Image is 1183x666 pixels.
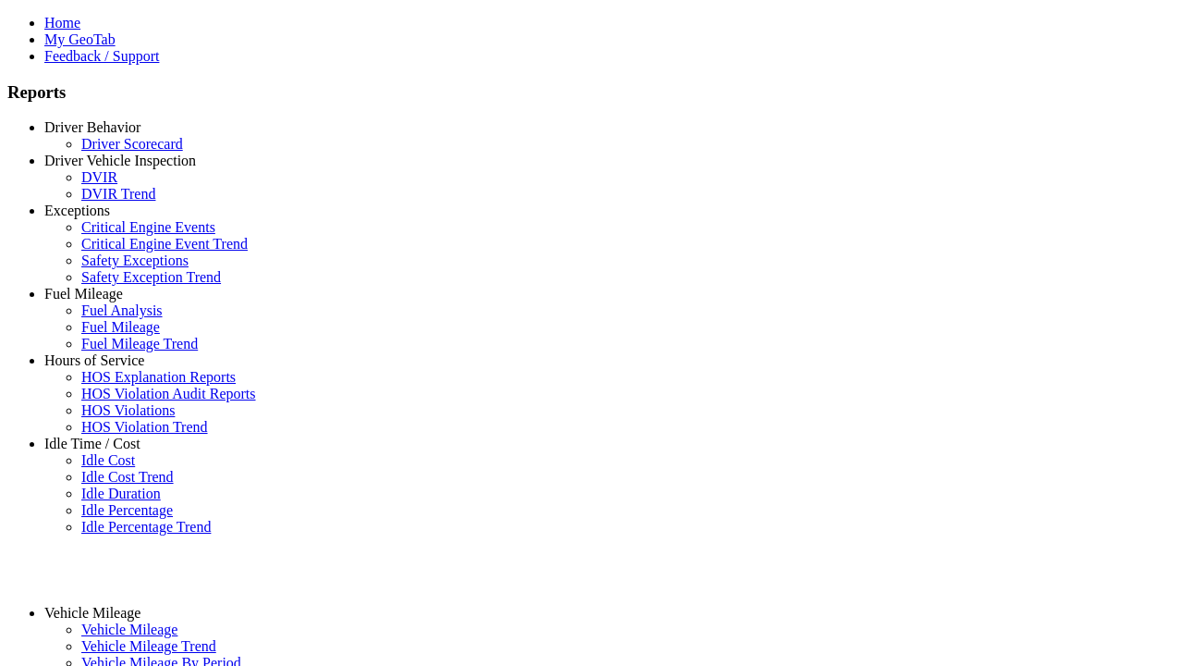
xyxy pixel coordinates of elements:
a: DVIR Trend [81,186,155,202]
a: Driver Vehicle Inspection [44,153,196,168]
a: Idle Percentage Trend [81,519,211,535]
a: Idle Cost Trend [81,469,174,485]
h3: Reports [7,82,1176,103]
a: HOS Violation Trend [81,419,208,435]
a: Vehicle Mileage Trend [81,638,216,654]
a: HOS Explanation Reports [81,369,236,385]
a: Idle Duration [81,486,161,501]
a: Fuel Mileage [81,319,160,335]
a: Driver Scorecard [81,136,183,152]
a: HOS Violation Audit Reports [81,386,256,401]
a: Critical Engine Events [81,219,215,235]
a: Idle Percentage [81,502,173,518]
a: HOS Violations [81,402,175,418]
a: Driver Behavior [44,119,140,135]
a: Fuel Mileage [44,286,123,302]
a: Safety Exception Trend [81,269,221,285]
a: Fuel Mileage Trend [81,336,198,351]
a: Exceptions [44,203,110,218]
a: Feedback / Support [44,48,159,64]
a: Hours of Service [44,352,144,368]
a: Safety Exceptions [81,253,189,268]
a: Critical Engine Event Trend [81,236,248,252]
a: Idle Time / Cost [44,436,140,451]
a: Home [44,15,80,31]
a: Fuel Analysis [81,302,163,318]
a: Vehicle Mileage [44,605,140,621]
a: My GeoTab [44,31,116,47]
a: Idle Cost [81,452,135,468]
a: Vehicle Mileage [81,622,177,637]
a: DVIR [81,169,117,185]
